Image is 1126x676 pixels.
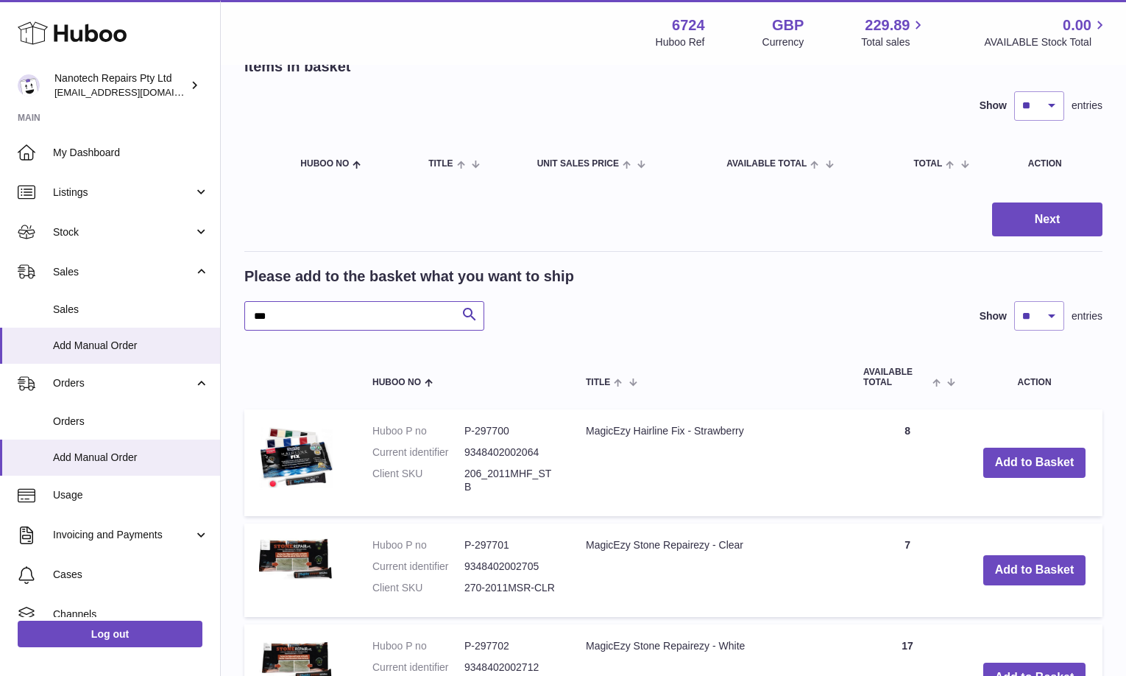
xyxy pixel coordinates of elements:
[656,35,705,49] div: Huboo Ref
[983,448,1086,478] button: Add to Basket
[464,560,556,574] dd: 9348402002705
[372,538,464,552] dt: Huboo P no
[865,15,910,35] span: 229.89
[980,309,1007,323] label: Show
[53,528,194,542] span: Invoicing and Payments
[372,446,464,460] dt: Current identifier
[992,203,1102,237] button: Next
[762,35,804,49] div: Currency
[464,538,556,552] dd: P-297701
[259,538,333,580] img: MagicEzy Stone Repairezy - Clear
[53,339,209,353] span: Add Manual Order
[53,186,194,200] span: Listings
[849,409,966,517] td: 8
[18,621,202,647] a: Log out
[464,424,556,438] dd: P-297700
[1072,309,1102,323] span: entries
[863,367,929,387] span: AVAILABLE Total
[428,159,453,169] span: Title
[586,378,610,387] span: Title
[571,409,849,517] td: MagicEzy Hairline Fix - Strawberry
[372,560,464,574] dt: Current identifier
[53,146,209,160] span: My Dashboard
[372,639,464,653] dt: Huboo P no
[54,71,187,99] div: Nanotech Repairs Pty Ltd
[1063,15,1091,35] span: 0.00
[464,467,556,495] dd: 206_2011MHF_STB
[372,661,464,675] dt: Current identifier
[1028,159,1088,169] div: Action
[372,424,464,438] dt: Huboo P no
[53,488,209,502] span: Usage
[983,555,1086,585] button: Add to Basket
[849,524,966,617] td: 7
[672,15,705,35] strong: 6724
[53,608,209,622] span: Channels
[1072,99,1102,113] span: entries
[244,57,351,77] h2: Items in basket
[984,15,1108,49] a: 0.00 AVAILABLE Stock Total
[259,424,333,490] img: MagicEzy Hairline Fix - Strawberry
[537,159,619,169] span: Unit Sales Price
[372,378,421,387] span: Huboo no
[53,225,194,239] span: Stock
[464,581,556,595] dd: 270-2011MSR-CLR
[772,15,804,35] strong: GBP
[53,568,209,582] span: Cases
[464,446,556,460] dd: 9348402002064
[53,265,194,279] span: Sales
[984,35,1108,49] span: AVAILABLE Stock Total
[966,353,1102,401] th: Action
[464,661,556,675] dd: 9348402002712
[53,415,209,429] span: Orders
[861,15,927,49] a: 229.89 Total sales
[300,159,349,169] span: Huboo no
[913,159,942,169] span: Total
[372,581,464,595] dt: Client SKU
[54,86,216,98] span: [EMAIL_ADDRESS][DOMAIN_NAME]
[18,74,40,96] img: info@nanotechrepairs.com
[726,159,807,169] span: AVAILABLE Total
[53,376,194,390] span: Orders
[372,467,464,495] dt: Client SKU
[53,303,209,317] span: Sales
[464,639,556,653] dd: P-297702
[861,35,927,49] span: Total sales
[53,451,209,465] span: Add Manual Order
[244,267,574,286] h2: Please add to the basket what you want to ship
[980,99,1007,113] label: Show
[571,524,849,617] td: MagicEzy Stone Repairezy - Clear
